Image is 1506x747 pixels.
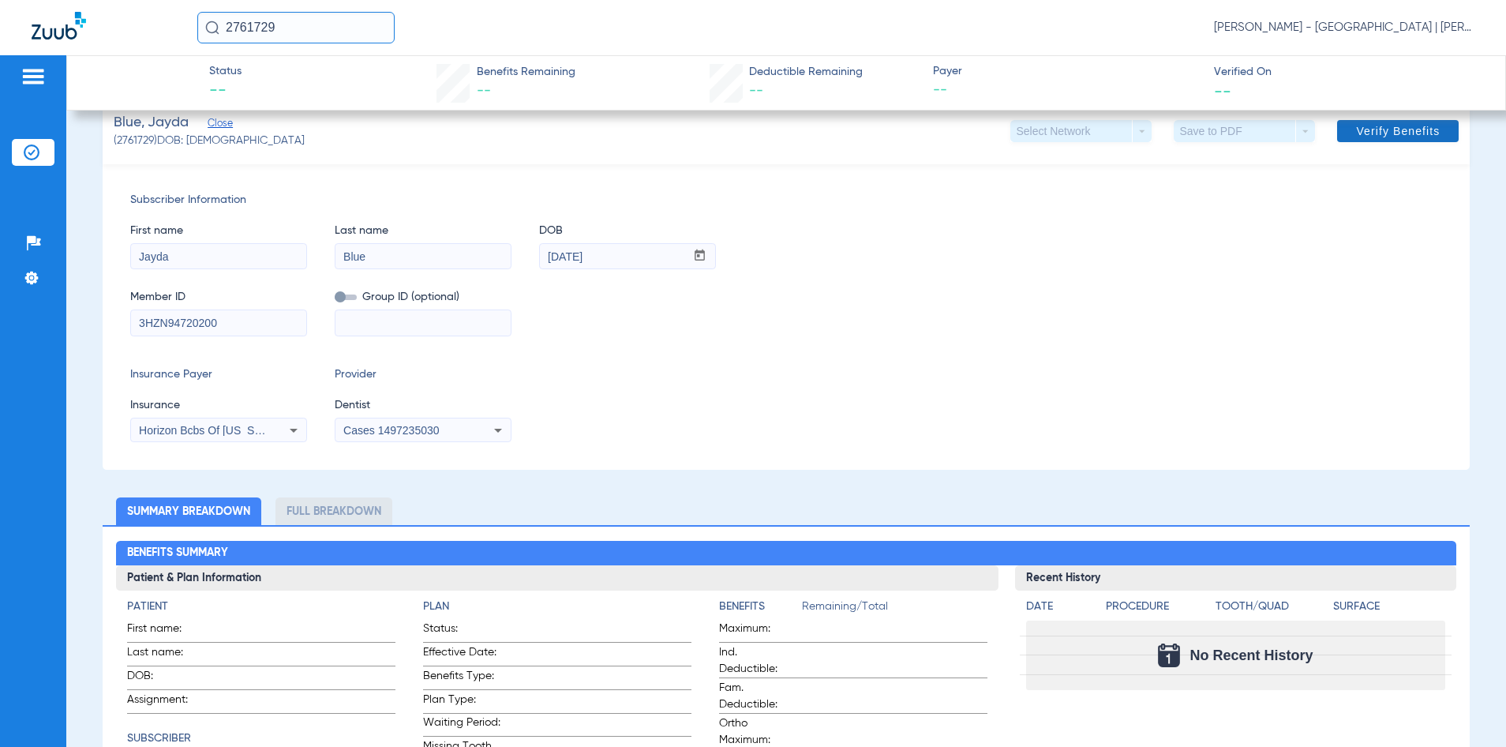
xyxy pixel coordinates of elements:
[719,621,796,642] span: Maximum:
[127,621,204,642] span: First name:
[423,599,691,615] h4: Plan
[1216,599,1328,615] h4: Tooth/Quad
[423,621,500,642] span: Status:
[21,67,46,86] img: hamburger-icon
[335,223,511,239] span: Last name
[116,541,1456,566] h2: Benefits Summary
[1356,125,1440,137] span: Verify Benefits
[1026,599,1092,615] h4: Date
[719,680,796,713] span: Fam. Deductible:
[209,63,242,80] span: Status
[1189,648,1313,663] span: No Recent History
[1216,599,1328,621] app-breakdown-title: Tooth/Quad
[130,366,307,383] span: Insurance Payer
[209,81,242,103] span: --
[1106,599,1210,621] app-breakdown-title: Procedure
[130,223,307,239] span: First name
[719,599,802,621] app-breakdown-title: Benefits
[802,599,987,621] span: Remaining/Total
[335,366,511,383] span: Provider
[1333,599,1445,615] h4: Surface
[335,289,511,306] span: Group ID (optional)
[749,84,763,98] span: --
[1158,644,1180,667] img: Calendar
[205,21,219,35] img: Search Icon
[423,715,500,736] span: Waiting Period:
[423,668,500,689] span: Benefits Type:
[1214,64,1481,81] span: Verified On
[719,644,796,678] span: Ind. Deductible:
[933,63,1200,80] span: Payer
[343,424,439,437] span: Cases 1497235030
[1214,20,1474,36] span: [PERSON_NAME] - [GEOGRAPHIC_DATA] | [PERSON_NAME]
[1337,120,1459,142] button: Verify Benefits
[477,64,575,81] span: Benefits Remaining
[275,497,392,525] li: Full Breakdown
[197,12,395,43] input: Search for patients
[127,668,204,689] span: DOB:
[114,113,189,133] span: Blue, Jayda
[749,64,863,81] span: Deductible Remaining
[127,644,204,666] span: Last name:
[933,81,1200,100] span: --
[1427,671,1506,747] iframe: Chat Widget
[127,730,395,747] h4: Subscriber
[423,692,500,713] span: Plan Type:
[127,599,395,615] h4: Patient
[1106,599,1210,615] h4: Procedure
[130,192,1443,208] span: Subscriber Information
[208,118,222,133] span: Close
[130,397,307,414] span: Insurance
[335,397,511,414] span: Dentist
[684,244,715,269] button: Open calendar
[139,424,284,437] span: Horizon Bcbs Of [US_STATE]
[130,289,307,306] span: Member ID
[32,12,86,39] img: Zuub Logo
[1015,565,1456,591] h3: Recent History
[477,84,491,98] span: --
[114,133,305,149] span: (2761729) DOB: [DEMOGRAPHIC_DATA]
[539,223,716,239] span: DOB
[423,644,500,666] span: Effective Date:
[116,565,998,591] h3: Patient & Plan Information
[1333,599,1445,621] app-breakdown-title: Surface
[127,692,204,713] span: Assignment:
[719,599,802,615] h4: Benefits
[1214,82,1231,99] span: --
[1026,599,1092,621] app-breakdown-title: Date
[116,497,261,525] li: Summary Breakdown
